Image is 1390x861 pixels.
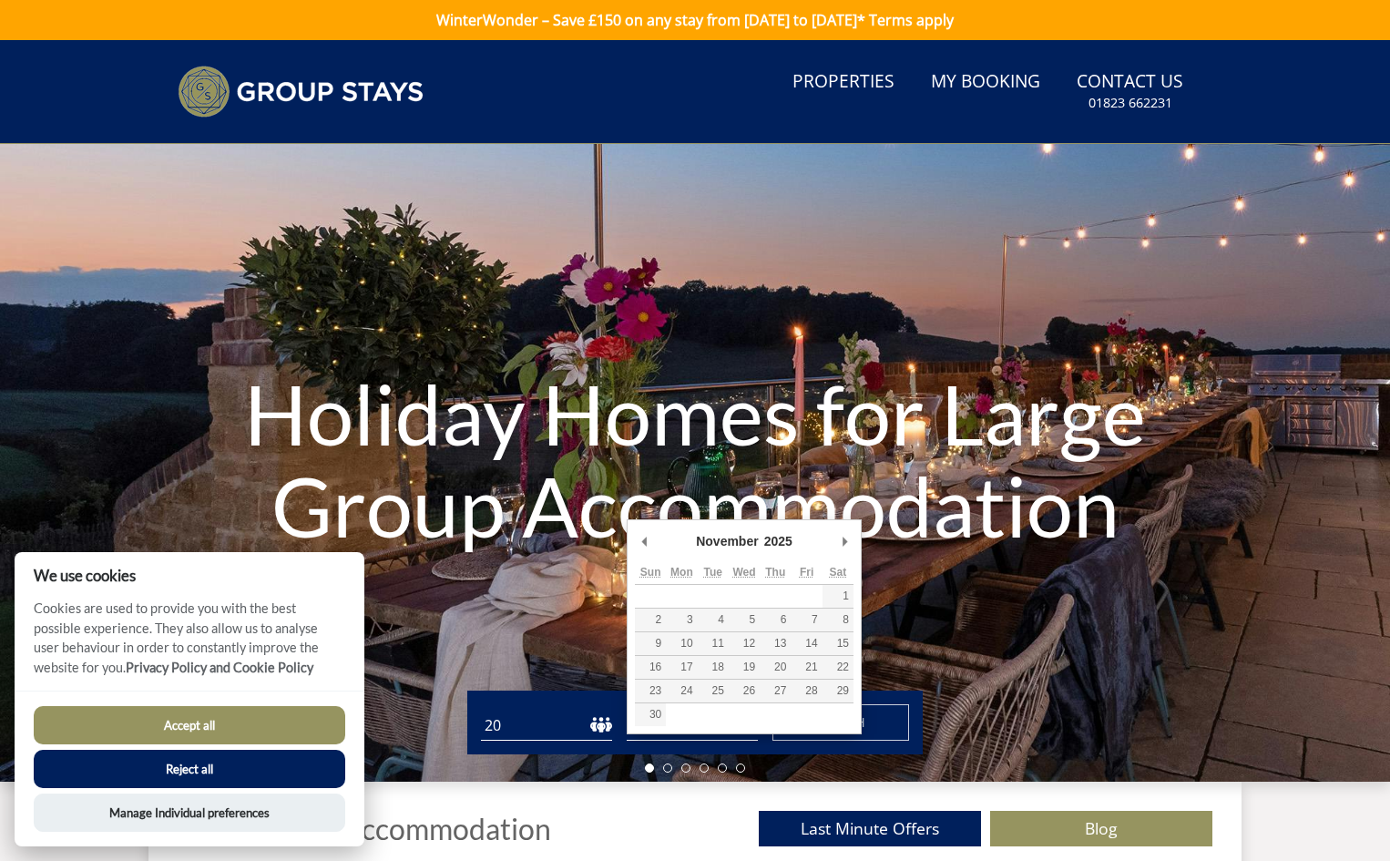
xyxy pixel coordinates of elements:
button: 25 [698,680,729,702]
button: Manage Individual preferences [34,794,345,832]
button: 13 [760,632,791,655]
img: Group Stays [178,66,424,118]
button: 24 [666,680,697,702]
p: Cookies are used to provide you with the best possible experience. They also allow us to analyse ... [15,599,364,691]
button: 1 [823,585,853,608]
small: 01823 662231 [1088,94,1172,112]
button: 5 [729,609,760,631]
a: Contact Us01823 662231 [1069,62,1191,121]
button: 30 [635,703,666,726]
button: 27 [760,680,791,702]
abbr: Thursday [765,566,785,579]
h1: Holiday Homes for Large Group Accommodation [209,332,1181,588]
abbr: Sunday [640,566,661,579]
button: 14 [791,632,822,655]
a: Last Minute Offers [759,811,981,846]
button: 17 [666,656,697,679]
button: 4 [698,609,729,631]
button: 6 [760,609,791,631]
button: 3 [666,609,697,631]
a: Properties [785,62,902,103]
h2: We use cookies [15,567,364,584]
button: 23 [635,680,666,702]
button: 7 [791,609,822,631]
abbr: Tuesday [703,566,721,579]
button: Reject all [34,750,345,788]
button: 15 [823,632,853,655]
a: Blog [990,811,1212,846]
button: 11 [698,632,729,655]
div: November [693,528,761,555]
button: 10 [666,632,697,655]
div: 2025 [761,528,795,555]
button: 28 [791,680,822,702]
button: 29 [823,680,853,702]
h1: Large Group Accommodation [178,813,551,845]
button: 19 [729,656,760,679]
button: 12 [729,632,760,655]
a: Privacy Policy and Cookie Policy [126,660,313,675]
abbr: Saturday [830,566,847,579]
button: 8 [823,609,853,631]
button: Next Month [835,528,853,555]
button: Previous Month [635,528,653,555]
abbr: Friday [800,566,813,579]
abbr: Wednesday [732,566,755,579]
button: 18 [698,656,729,679]
button: 16 [635,656,666,679]
abbr: Monday [670,566,693,579]
button: 26 [729,680,760,702]
button: 9 [635,632,666,655]
button: 21 [791,656,822,679]
button: Accept all [34,706,345,744]
button: 22 [823,656,853,679]
button: 2 [635,609,666,631]
button: 20 [760,656,791,679]
a: My Booking [924,62,1048,103]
